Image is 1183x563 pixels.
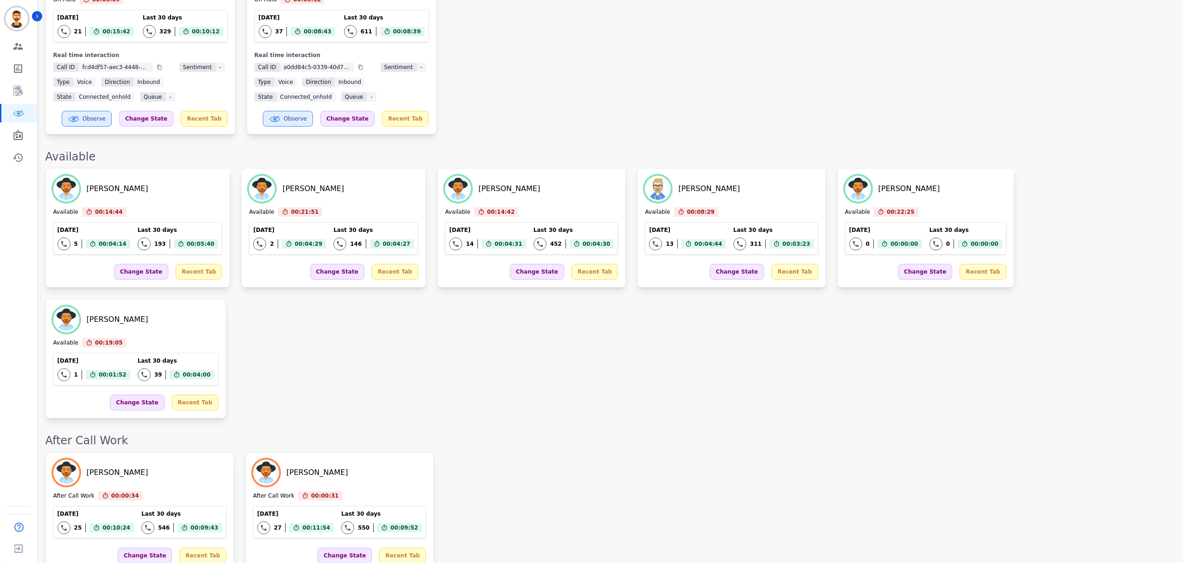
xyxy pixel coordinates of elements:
[845,208,870,217] div: Available
[890,239,918,249] span: 00:00:00
[138,226,218,234] div: Last 30 days
[971,239,999,249] span: 00:00:00
[274,77,297,87] span: voice
[249,176,275,202] img: Avatar
[57,357,130,365] div: [DATE]
[510,264,564,280] div: Change State
[154,240,166,248] div: 193
[487,207,515,217] span: 00:14:42
[53,63,79,72] span: Call ID
[887,207,915,217] span: 00:22:25
[187,239,215,249] span: 00:05:40
[263,111,313,127] button: Observe
[87,467,148,478] div: [PERSON_NAME]
[74,371,78,378] div: 1
[140,92,165,102] span: Queue
[390,523,418,532] span: 00:09:52
[276,92,335,102] span: connected_onhold
[382,111,428,127] div: Recent Tab
[320,111,375,127] div: Change State
[866,240,870,248] div: 0
[192,27,220,36] span: 00:10:12
[960,264,1006,280] div: Recent Tab
[114,264,168,280] div: Change State
[254,92,277,102] span: State
[53,77,74,87] span: Type
[946,240,950,248] div: 0
[165,92,175,102] span: -
[95,207,123,217] span: 00:14:44
[257,510,334,518] div: [DATE]
[254,77,275,87] span: Type
[733,226,814,234] div: Last 30 days
[645,208,670,217] div: Available
[782,239,810,249] span: 00:03:23
[53,92,76,102] span: State
[295,239,323,249] span: 00:04:29
[572,264,618,280] div: Recent Tab
[393,27,421,36] span: 00:08:39
[159,28,171,35] div: 329
[254,63,280,72] span: Call ID
[53,460,79,486] img: Avatar
[53,51,228,59] div: Real time interaction
[179,63,216,72] span: Sentiment
[361,28,372,35] div: 611
[57,14,134,21] div: [DATE]
[275,28,283,35] div: 37
[6,7,28,30] img: Bordered avatar
[74,240,78,248] div: 5
[304,27,331,36] span: 00:08:43
[102,27,130,36] span: 00:15:42
[687,207,715,217] span: 00:08:29
[110,395,164,410] div: Change State
[417,63,426,72] span: -
[53,176,79,202] img: Avatar
[172,395,218,410] div: Recent Tab
[143,14,223,21] div: Last 30 days
[75,92,134,102] span: connected_onhold
[849,226,922,234] div: [DATE]
[99,239,127,249] span: 00:04:14
[191,523,218,532] span: 00:09:43
[101,77,134,87] span: Direction
[286,467,348,478] div: [PERSON_NAME]
[134,77,164,87] span: inbound
[302,523,330,532] span: 00:11:54
[310,264,364,280] div: Change State
[79,63,153,72] span: fcd4df57-aec3-4448-9b5f-4f413ec1b7d6
[87,183,148,194] div: [PERSON_NAME]
[74,524,82,531] div: 25
[350,240,362,248] div: 146
[678,183,740,194] div: [PERSON_NAME]
[57,510,134,518] div: [DATE]
[291,207,319,217] span: 00:21:51
[771,264,818,280] div: Recent Tab
[550,240,562,248] div: 452
[645,176,671,202] img: Avatar
[466,240,474,248] div: 14
[53,492,95,500] div: After Call Work
[99,370,127,379] span: 00:01:52
[45,149,1174,164] div: Available
[74,28,82,35] div: 21
[694,239,722,249] span: 00:04:44
[216,63,225,72] span: -
[138,357,214,365] div: Last 30 days
[154,371,162,378] div: 39
[141,510,222,518] div: Last 30 days
[253,492,294,500] div: After Call Work
[87,314,148,325] div: [PERSON_NAME]
[878,183,940,194] div: [PERSON_NAME]
[274,524,282,531] div: 27
[53,339,78,347] div: Available
[302,77,335,87] span: Direction
[253,226,326,234] div: [DATE]
[381,63,417,72] span: Sentiment
[254,51,429,59] div: Real time interaction
[898,264,952,280] div: Change State
[341,92,367,102] span: Queue
[383,239,411,249] span: 00:04:27
[710,264,764,280] div: Change State
[83,115,106,122] span: Observe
